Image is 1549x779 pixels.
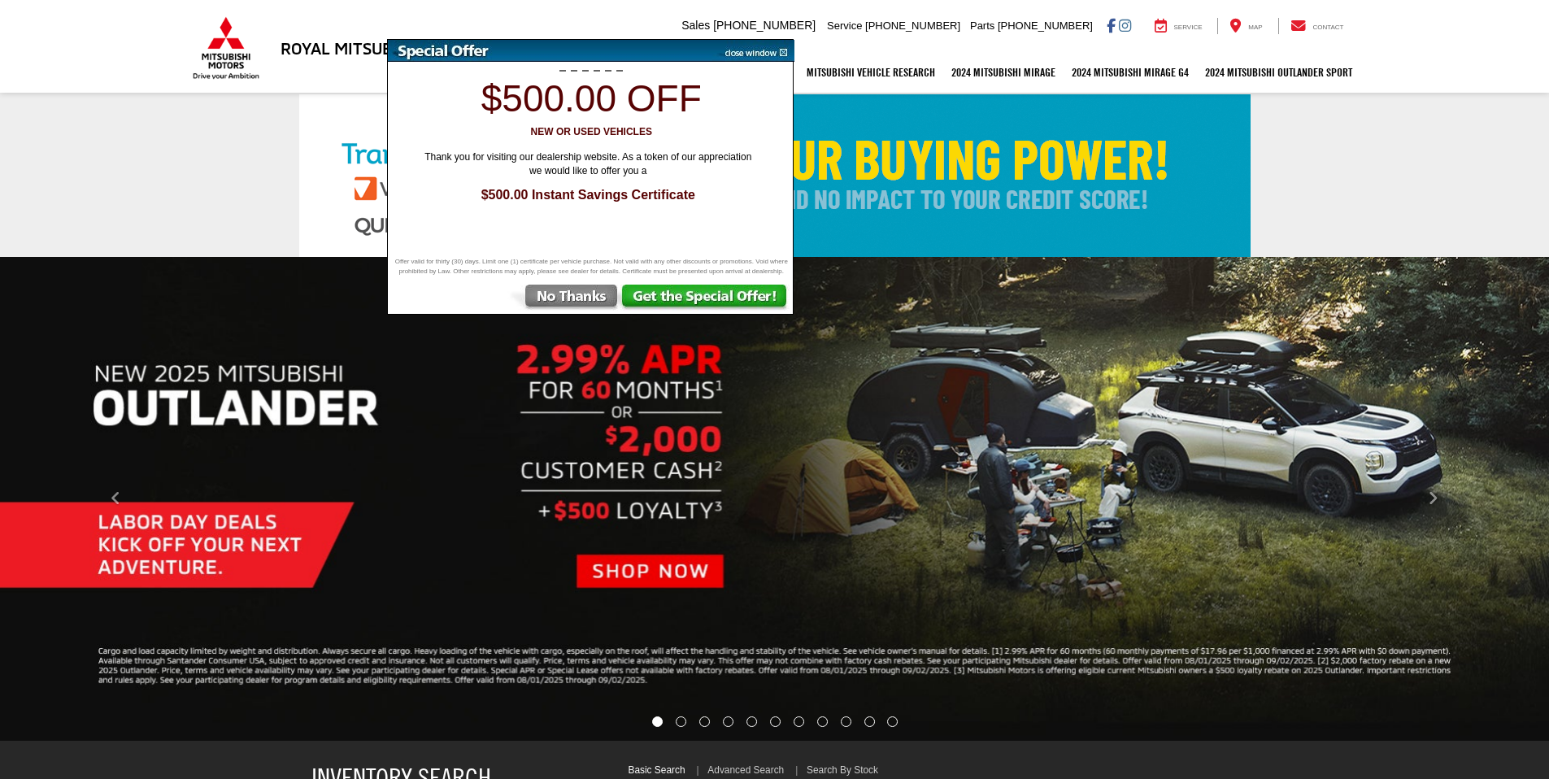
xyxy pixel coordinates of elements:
a: Instagram: Click to visit our Instagram page [1119,19,1131,32]
span: [PHONE_NUMBER] [998,20,1093,32]
span: Service [827,20,862,32]
span: Thank you for visiting our dealership website. As a token of our appreciation we would like to of... [413,150,763,178]
img: Mitsubishi [189,16,263,80]
li: Go to slide number 5. [746,716,757,727]
li: Go to slide number 10. [864,716,875,727]
span: Service [1174,24,1203,31]
li: Go to slide number 4. [723,716,733,727]
span: Sales [681,19,710,32]
a: Mitsubishi Vehicle Research [798,52,943,93]
img: close window [712,40,794,62]
h1: $500.00 off [397,78,785,120]
span: $500.00 Instant Savings Certificate [405,186,771,205]
span: [PHONE_NUMBER] [865,20,960,32]
span: Contact [1312,24,1343,31]
span: Parts [970,20,994,32]
a: 2024 Mitsubishi Mirage G4 [1064,52,1197,93]
li: Go to slide number 11. [887,716,898,727]
a: Map [1217,18,1274,34]
li: Go to slide number 3. [699,716,710,727]
span: [PHONE_NUMBER] [713,19,816,32]
a: Contact [1278,18,1356,34]
button: Click to view next picture. [1316,289,1549,708]
a: 2024 Mitsubishi Outlander SPORT [1197,52,1360,93]
li: Go to slide number 2. [676,716,686,727]
span: Map [1248,24,1262,31]
a: Facebook: Click to visit our Facebook page [1107,19,1116,32]
li: Go to slide number 9. [841,716,851,727]
h3: Royal Mitsubishi [281,39,423,57]
li: Go to slide number 1. [652,716,663,727]
li: Go to slide number 7. [794,716,804,727]
li: Go to slide number 8. [817,716,828,727]
img: Check Your Buying Power [299,94,1251,257]
a: Service [1142,18,1215,34]
img: Get the Special Offer [620,285,793,314]
img: Special Offer [388,40,713,62]
a: 2024 Mitsubishi Mirage [943,52,1064,93]
img: No Thanks, Continue to Website [507,285,620,314]
span: Offer valid for thirty (30) days. Limit one (1) certificate per vehicle purchase. Not valid with ... [392,257,790,276]
li: Go to slide number 6. [770,716,781,727]
h3: New or Used Vehicles [397,127,785,137]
